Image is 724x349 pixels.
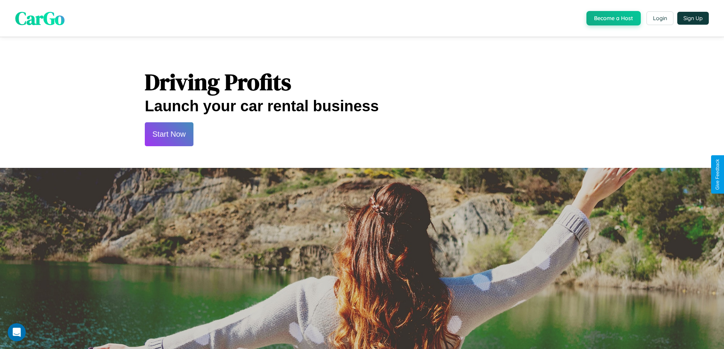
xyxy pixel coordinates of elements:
div: Give Feedback [715,159,720,190]
span: CarGo [15,6,65,31]
button: Sign Up [677,12,709,25]
h1: Driving Profits [145,66,579,98]
h2: Launch your car rental business [145,98,579,115]
button: Login [646,11,673,25]
button: Become a Host [586,11,641,25]
iframe: Intercom live chat [8,323,26,341]
button: Start Now [145,122,193,146]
